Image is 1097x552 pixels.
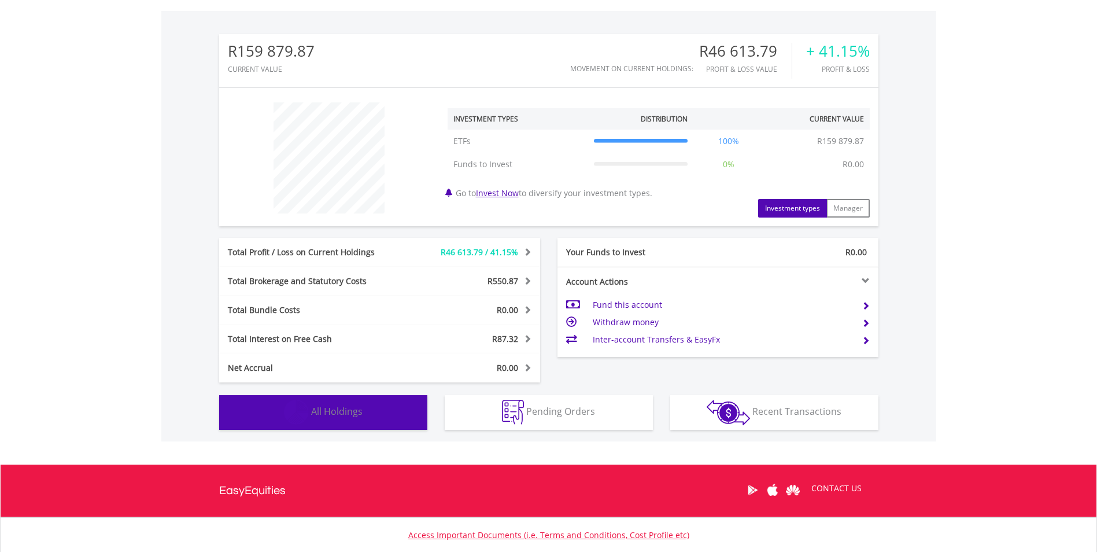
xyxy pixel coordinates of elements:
[219,395,427,430] button: All Holdings
[764,108,870,130] th: Current Value
[219,333,407,345] div: Total Interest on Free Cash
[439,97,878,218] div: Go to to diversify your investment types.
[699,43,792,60] div: R46 613.79
[497,304,518,315] span: R0.00
[693,153,764,176] td: 0%
[557,276,718,288] div: Account Actions
[448,130,588,153] td: ETFs
[441,246,518,257] span: R46 613.79 / 41.15%
[763,472,783,508] a: Apple
[743,472,763,508] a: Google Play
[826,199,870,218] button: Manager
[641,114,688,124] div: Distribution
[557,246,718,258] div: Your Funds to Invest
[670,395,878,430] button: Recent Transactions
[219,304,407,316] div: Total Bundle Costs
[228,43,315,60] div: R159 879.87
[219,362,407,374] div: Net Accrual
[593,331,852,348] td: Inter-account Transfers & EasyFx
[228,65,315,73] div: CURRENT VALUE
[408,529,689,540] a: Access Important Documents (i.e. Terms and Conditions, Cost Profile etc)
[811,130,870,153] td: R159 879.87
[219,246,407,258] div: Total Profit / Loss on Current Holdings
[476,187,519,198] a: Invest Now
[845,246,867,257] span: R0.00
[492,333,518,344] span: R87.32
[448,108,588,130] th: Investment Types
[445,395,653,430] button: Pending Orders
[806,65,870,73] div: Profit & Loss
[570,65,693,72] div: Movement on Current Holdings:
[497,362,518,373] span: R0.00
[752,405,841,418] span: Recent Transactions
[783,472,803,508] a: Huawei
[837,153,870,176] td: R0.00
[758,199,827,218] button: Investment types
[284,400,309,425] img: holdings-wht.png
[311,405,363,418] span: All Holdings
[806,43,870,60] div: + 41.15%
[593,314,852,331] td: Withdraw money
[593,296,852,314] td: Fund this account
[707,400,750,425] img: transactions-zar-wht.png
[448,153,588,176] td: Funds to Invest
[803,472,870,505] a: CONTACT US
[219,275,407,287] div: Total Brokerage and Statutory Costs
[699,65,792,73] div: Profit & Loss Value
[487,275,518,286] span: R550.87
[526,405,595,418] span: Pending Orders
[502,400,524,425] img: pending_instructions-wht.png
[219,465,286,517] a: EasyEquities
[693,130,764,153] td: 100%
